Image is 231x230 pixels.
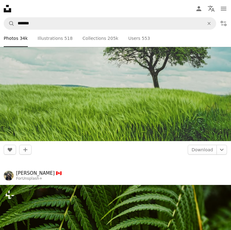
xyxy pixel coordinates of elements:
[16,170,62,176] a: [PERSON_NAME] 🇨🇦
[128,30,150,47] a: Users 553
[38,30,73,47] a: Illustrations 518
[193,2,205,15] a: Log in / Sign up
[4,5,11,12] a: Home — Unsplash
[22,176,42,181] a: Unsplash+
[83,30,118,47] a: Collections 205k
[216,145,227,155] button: Choose download size
[188,145,217,155] a: Download
[4,145,16,155] button: Like
[108,35,118,42] span: 205k
[202,18,216,29] button: Clear
[217,2,230,15] button: Menu
[4,171,14,181] img: Go to Jason Hawke 🇨🇦's profile
[16,176,62,181] div: For
[205,2,217,15] button: Language
[64,35,73,42] span: 518
[4,17,216,30] form: Find visuals sitewide
[217,17,230,30] button: Filters
[19,145,32,155] button: Add to Collection
[142,35,150,42] span: 553
[4,18,15,29] button: Search Unsplash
